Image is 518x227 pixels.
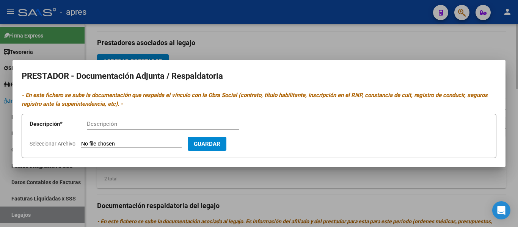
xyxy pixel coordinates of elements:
[492,201,510,219] div: Open Intercom Messenger
[30,141,75,147] span: Seleccionar Archivo
[22,69,496,83] h2: PRESTADOR - Documentación Adjunta / Respaldatoria
[30,120,87,128] p: Descripción
[188,137,226,151] button: Guardar
[194,141,220,147] span: Guardar
[22,92,488,107] i: - En este fichero se sube la documentación que respalda el vínculo con la Obra Social (contrato, ...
